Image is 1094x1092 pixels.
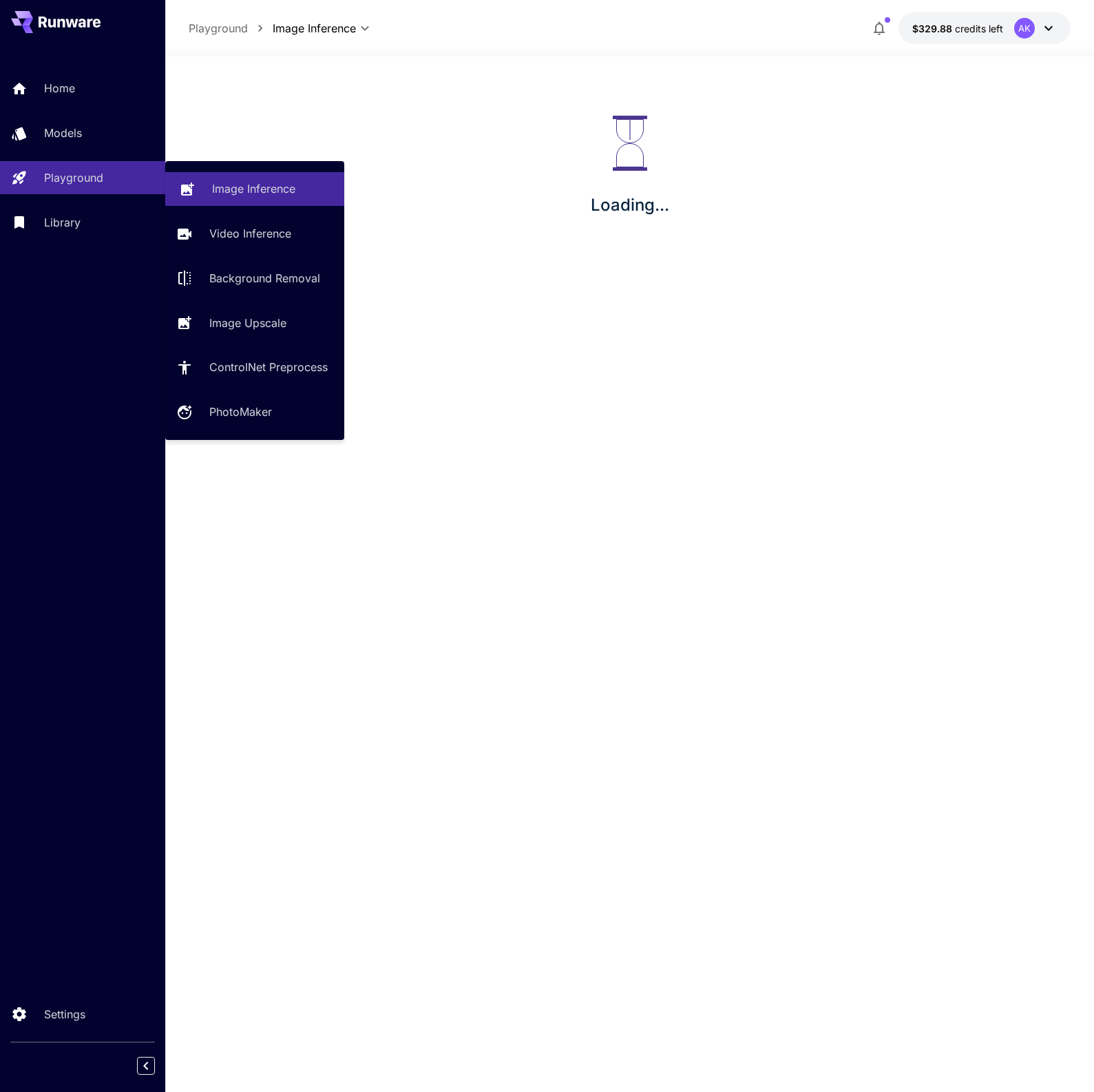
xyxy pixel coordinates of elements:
[212,180,295,197] p: Image Inference
[912,21,1003,36] div: $329.87881
[44,125,82,141] p: Models
[591,193,669,218] p: Loading...
[189,20,273,36] nav: breadcrumb
[209,315,286,331] p: Image Upscale
[165,350,344,384] a: ControlNet Preprocess
[955,23,1003,34] span: credits left
[1014,18,1035,39] div: AK
[209,270,320,286] p: Background Removal
[165,262,344,295] a: Background Removal
[189,20,248,36] p: Playground
[898,12,1071,44] button: $329.87881
[209,225,291,242] p: Video Inference
[137,1057,155,1075] button: Collapse sidebar
[44,80,75,96] p: Home
[44,169,103,186] p: Playground
[44,214,81,231] p: Library
[209,403,272,420] p: PhotoMaker
[273,20,356,36] span: Image Inference
[165,172,344,206] a: Image Inference
[165,217,344,251] a: Video Inference
[147,1053,165,1078] div: Collapse sidebar
[209,359,328,375] p: ControlNet Preprocess
[165,395,344,429] a: PhotoMaker
[44,1006,85,1022] p: Settings
[912,23,955,34] span: $329.88
[165,306,344,339] a: Image Upscale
